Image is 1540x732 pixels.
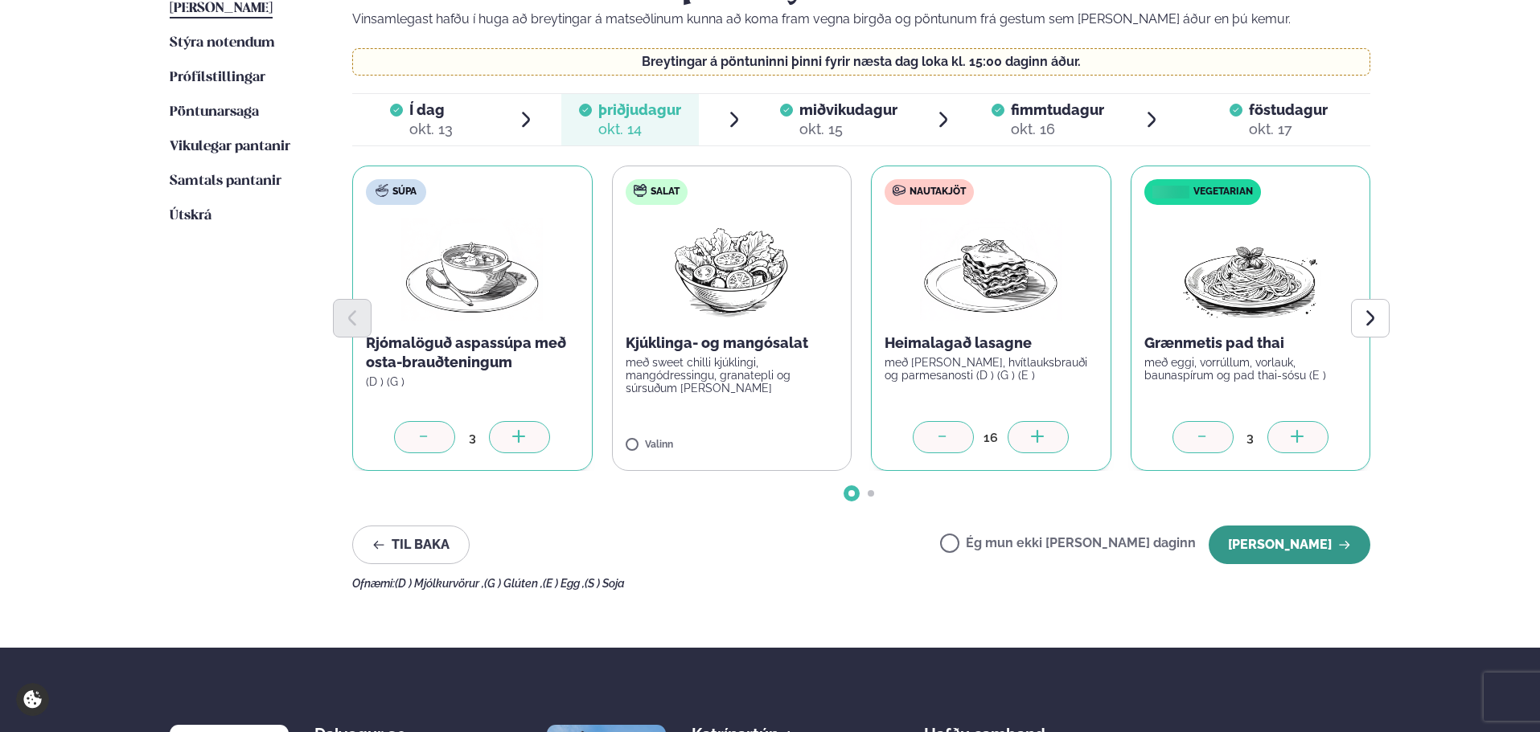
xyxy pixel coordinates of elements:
span: Pöntunarsaga [170,105,259,119]
button: [PERSON_NAME] [1209,525,1370,564]
span: Súpa [392,186,417,198]
span: (E ) Egg , [543,577,585,590]
span: miðvikudagur [799,101,897,118]
img: soup.svg [376,184,388,197]
span: Go to slide 2 [868,490,874,497]
img: Lasagna.png [920,218,1062,321]
button: Til baka [352,525,470,564]
span: Útskrá [170,209,211,223]
img: Soup.png [401,218,543,321]
span: (S ) Soja [585,577,625,590]
p: Rjómalöguð aspassúpa með osta-brauðteningum [366,333,579,372]
img: beef.svg [893,184,906,197]
div: okt. 17 [1249,120,1328,139]
p: með [PERSON_NAME], hvítlauksbrauði og parmesanosti (D ) (G ) (E ) [885,356,1098,382]
span: fimmtudagur [1011,101,1104,118]
p: Vinsamlegast hafðu í huga að breytingar á matseðlinum kunna að koma fram vegna birgða og pöntunum... [352,10,1370,29]
span: Vikulegar pantanir [170,140,290,153]
span: Go to slide 1 [848,490,855,497]
div: 16 [974,428,1008,447]
img: Salad.png [660,218,803,321]
div: okt. 16 [1011,120,1104,139]
span: [PERSON_NAME] [170,2,273,15]
span: þriðjudagur [598,101,681,118]
a: Útskrá [170,207,211,226]
p: Breytingar á pöntuninni þinni fyrir næsta dag loka kl. 15:00 daginn áður. [369,55,1354,68]
img: Spagetti.png [1180,218,1321,321]
div: 3 [1234,428,1267,447]
a: Pöntunarsaga [170,103,259,122]
span: (G ) Glúten , [484,577,543,590]
span: Nautakjöt [910,186,966,198]
a: Cookie settings [16,683,49,716]
span: Samtals pantanir [170,174,281,188]
span: Í dag [409,100,453,120]
button: Next slide [1351,299,1390,337]
p: með sweet chilli kjúklingi, mangódressingu, granatepli og súrsuðum [PERSON_NAME] [626,356,839,395]
a: Vikulegar pantanir [170,137,290,157]
div: okt. 15 [799,120,897,139]
span: Salat [651,186,680,198]
a: Samtals pantanir [170,172,281,191]
a: Prófílstillingar [170,68,265,88]
a: Stýra notendum [170,34,275,53]
button: Previous slide [333,299,372,337]
span: (D ) Mjólkurvörur , [395,577,484,590]
div: Ofnæmi: [352,577,1370,590]
p: Heimalagað lasagne [885,333,1098,353]
p: Kjúklinga- og mangósalat [626,333,839,353]
span: Stýra notendum [170,36,275,50]
p: (D ) (G ) [366,375,579,388]
div: 3 [455,428,489,447]
div: okt. 14 [598,120,681,139]
p: Grænmetis pad thai [1144,333,1357,353]
span: föstudagur [1249,101,1328,118]
span: Prófílstillingar [170,71,265,84]
div: okt. 13 [409,120,453,139]
img: icon [1148,185,1193,200]
span: Vegetarian [1193,186,1253,198]
img: salad.svg [634,184,647,197]
p: með eggi, vorrúllum, vorlauk, baunaspírum og pad thai-sósu (E ) [1144,356,1357,382]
